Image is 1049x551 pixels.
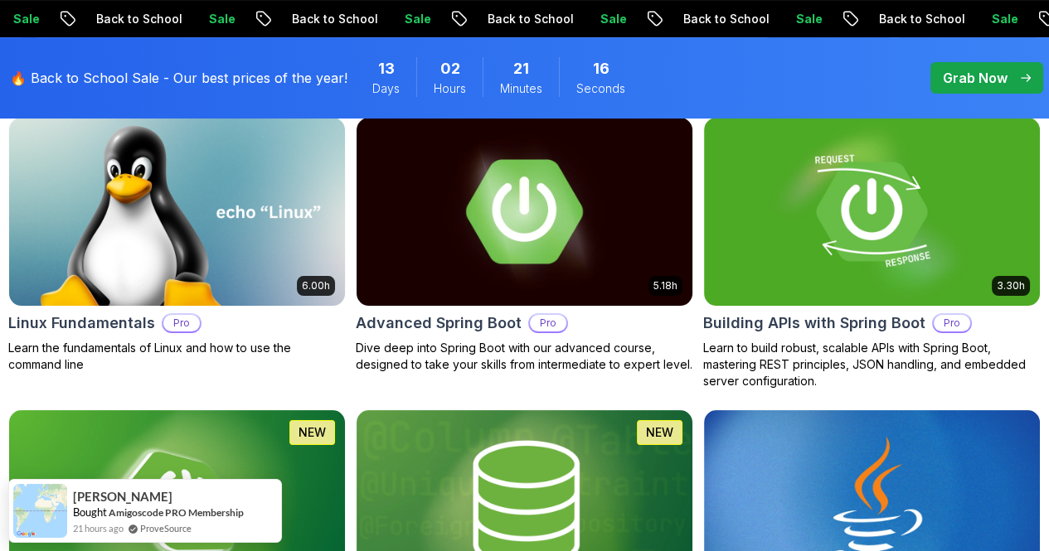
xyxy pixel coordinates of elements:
p: Sale [968,11,1021,27]
p: 5.18h [653,279,677,292]
p: 🔥 Back to School Sale - Our best prices of the year! [10,68,347,88]
p: NEW [299,424,326,441]
img: Linux Fundamentals card [9,118,345,306]
span: Minutes [500,80,542,97]
span: 21 Minutes [513,57,529,80]
img: Advanced Spring Boot card [348,113,701,310]
span: 13 Days [378,57,395,80]
p: Pro [530,315,566,331]
p: Sale [576,11,629,27]
img: provesource social proof notification image [13,484,67,538]
img: Building APIs with Spring Boot card [704,118,1040,306]
h2: Linux Fundamentals [8,312,155,335]
p: Pro [934,315,970,331]
p: Back to School [659,11,772,27]
span: Seconds [576,80,625,97]
a: Advanced Spring Boot card5.18hAdvanced Spring BootProDive deep into Spring Boot with our advanced... [356,117,693,373]
span: 16 Seconds [593,57,609,80]
a: ProveSource [140,521,192,535]
p: Dive deep into Spring Boot with our advanced course, designed to take your skills from intermedia... [356,340,693,373]
p: Sale [381,11,434,27]
p: Learn the fundamentals of Linux and how to use the command line [8,340,346,373]
p: Back to School [855,11,968,27]
h2: Advanced Spring Boot [356,312,522,335]
span: 21 hours ago [73,521,124,535]
a: Building APIs with Spring Boot card3.30hBuilding APIs with Spring BootProLearn to build robust, s... [703,117,1041,389]
p: NEW [646,424,673,441]
p: Back to School [72,11,185,27]
p: Sale [772,11,825,27]
p: Back to School [464,11,576,27]
a: Amigoscode PRO Membership [109,506,244,519]
span: Days [372,80,400,97]
p: Back to School [268,11,381,27]
p: 3.30h [997,279,1025,292]
span: Bought [73,505,107,519]
p: 6.00h [302,279,330,292]
p: Learn to build robust, scalable APIs with Spring Boot, mastering REST principles, JSON handling, ... [703,340,1041,389]
h2: Building APIs with Spring Boot [703,312,925,335]
span: [PERSON_NAME] [73,490,172,504]
p: Pro [163,315,200,331]
p: Sale [185,11,238,27]
a: Linux Fundamentals card6.00hLinux FundamentalsProLearn the fundamentals of Linux and how to use t... [8,117,346,373]
span: 2 Hours [440,57,460,80]
span: Hours [434,80,466,97]
p: Grab Now [943,68,1008,88]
